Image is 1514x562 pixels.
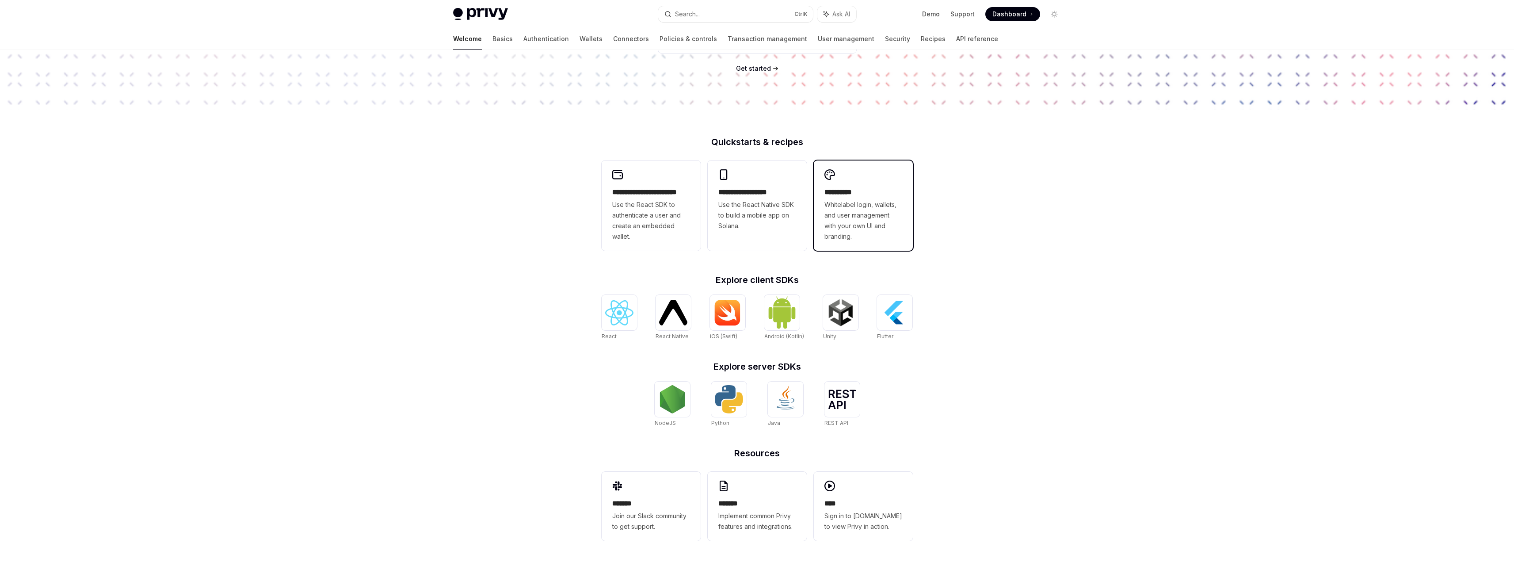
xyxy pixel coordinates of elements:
[814,472,913,541] a: ****Sign in to [DOMAIN_NAME] to view Privy in action.
[710,333,737,340] span: iOS (Swift)
[818,28,874,50] a: User management
[827,298,855,327] img: Unity
[708,472,807,541] a: **** **Implement common Privy features and integrations.
[655,382,690,428] a: NodeJSNodeJS
[613,28,649,50] a: Connectors
[764,333,804,340] span: Android (Kotlin)
[602,449,913,458] h2: Resources
[768,420,780,426] span: Java
[768,296,796,329] img: Android (Kotlin)
[492,28,513,50] a: Basics
[956,28,998,50] a: API reference
[877,295,912,341] a: FlutterFlutter
[824,199,902,242] span: Whitelabel login, wallets, and user management with your own UI and branding.
[711,420,729,426] span: Python
[602,362,913,371] h2: Explore server SDKs
[612,511,690,532] span: Join our Slack community to get support.
[824,511,902,532] span: Sign in to [DOMAIN_NAME] to view Privy in action.
[580,28,603,50] a: Wallets
[771,385,800,413] img: Java
[824,420,848,426] span: REST API
[877,333,893,340] span: Flutter
[736,65,771,72] span: Get started
[710,295,745,341] a: iOS (Swift)iOS (Swift)
[794,11,808,18] span: Ctrl K
[764,295,804,341] a: Android (Kotlin)Android (Kotlin)
[823,295,858,341] a: UnityUnity
[711,382,747,428] a: PythonPython
[985,7,1040,21] a: Dashboard
[602,138,913,146] h2: Quickstarts & recipes
[828,390,856,409] img: REST API
[950,10,975,19] a: Support
[736,64,771,73] a: Get started
[708,161,807,251] a: **** **** **** ***Use the React Native SDK to build a mobile app on Solana.
[817,6,856,22] button: Ask AI
[718,511,796,532] span: Implement common Privy features and integrations.
[660,28,717,50] a: Policies & controls
[612,199,690,242] span: Use the React SDK to authenticate a user and create an embedded wallet.
[656,333,689,340] span: React Native
[658,385,686,413] img: NodeJS
[453,28,482,50] a: Welcome
[605,300,633,325] img: React
[602,333,617,340] span: React
[768,382,803,428] a: JavaJava
[832,10,850,19] span: Ask AI
[824,382,860,428] a: REST APIREST API
[715,385,743,413] img: Python
[921,28,946,50] a: Recipes
[658,6,813,22] button: Search...CtrlK
[602,295,637,341] a: ReactReact
[602,275,913,284] h2: Explore client SDKs
[655,420,676,426] span: NodeJS
[659,300,687,325] img: React Native
[675,9,700,19] div: Search...
[523,28,569,50] a: Authentication
[728,28,807,50] a: Transaction management
[656,295,691,341] a: React NativeReact Native
[922,10,940,19] a: Demo
[602,472,701,541] a: **** **Join our Slack community to get support.
[885,28,910,50] a: Security
[814,161,913,251] a: **** *****Whitelabel login, wallets, and user management with your own UI and branding.
[823,333,836,340] span: Unity
[881,298,909,327] img: Flutter
[718,199,796,231] span: Use the React Native SDK to build a mobile app on Solana.
[992,10,1026,19] span: Dashboard
[713,299,742,326] img: iOS (Swift)
[453,8,508,20] img: light logo
[1047,7,1061,21] button: Toggle dark mode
